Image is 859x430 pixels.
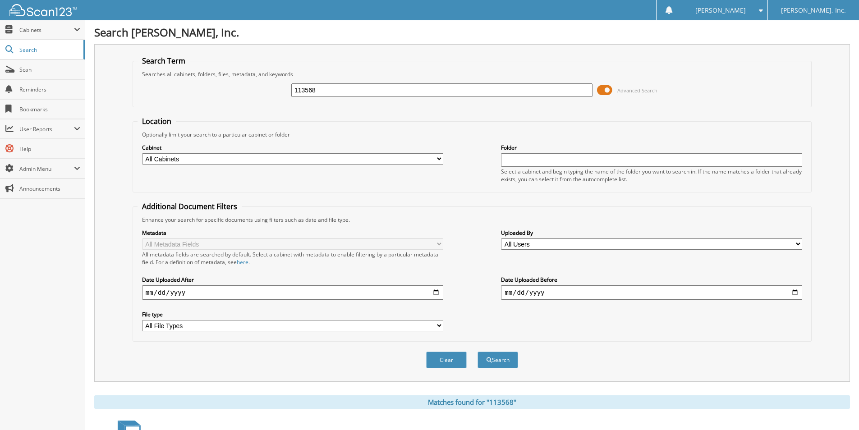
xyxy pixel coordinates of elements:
[142,229,443,237] label: Metadata
[142,251,443,266] div: All metadata fields are searched by default. Select a cabinet with metadata to enable filtering b...
[138,116,176,126] legend: Location
[695,8,746,13] span: [PERSON_NAME]
[142,144,443,151] label: Cabinet
[19,125,74,133] span: User Reports
[501,144,802,151] label: Folder
[501,229,802,237] label: Uploaded By
[19,66,80,73] span: Scan
[19,86,80,93] span: Reminders
[138,201,242,211] legend: Additional Document Filters
[617,87,657,94] span: Advanced Search
[138,131,807,138] div: Optionally limit your search to a particular cabinet or folder
[19,145,80,153] span: Help
[781,8,846,13] span: [PERSON_NAME], Inc.
[94,395,850,409] div: Matches found for "113568"
[138,70,807,78] div: Searches all cabinets, folders, files, metadata, and keywords
[142,276,443,284] label: Date Uploaded After
[478,352,518,368] button: Search
[426,352,467,368] button: Clear
[142,311,443,318] label: File type
[138,56,190,66] legend: Search Term
[19,185,80,192] span: Announcements
[19,165,74,173] span: Admin Menu
[19,46,79,54] span: Search
[142,285,443,300] input: start
[237,258,248,266] a: here
[19,105,80,113] span: Bookmarks
[501,276,802,284] label: Date Uploaded Before
[94,25,850,40] h1: Search [PERSON_NAME], Inc.
[19,26,74,34] span: Cabinets
[501,285,802,300] input: end
[138,216,807,224] div: Enhance your search for specific documents using filters such as date and file type.
[9,4,77,16] img: scan123-logo-white.svg
[501,168,802,183] div: Select a cabinet and begin typing the name of the folder you want to search in. If the name match...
